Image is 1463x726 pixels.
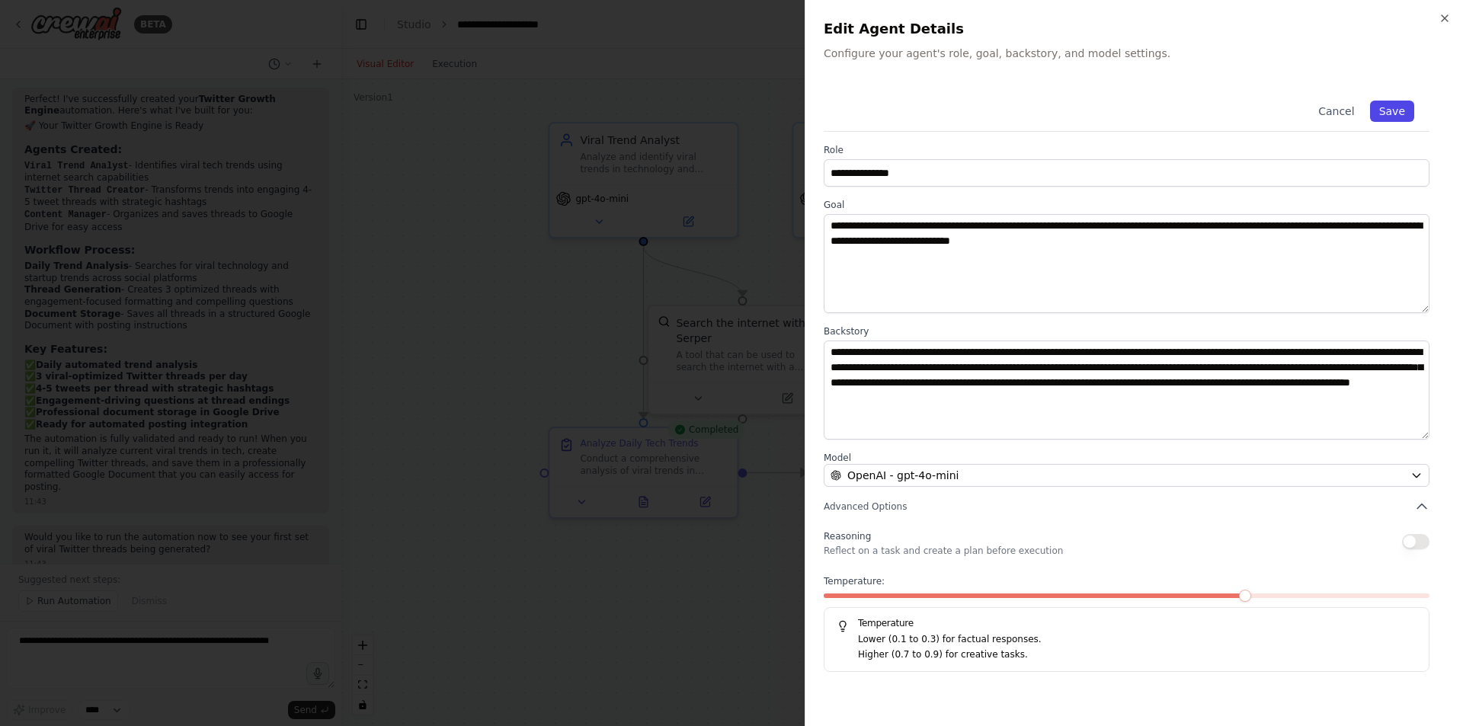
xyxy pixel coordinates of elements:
span: Advanced Options [824,501,907,513]
button: Cancel [1309,101,1363,122]
label: Model [824,452,1429,464]
label: Goal [824,199,1429,211]
button: Advanced Options [824,499,1429,514]
p: Lower (0.1 to 0.3) for factual responses. [858,632,1417,648]
span: Reasoning [824,531,871,542]
button: Save [1370,101,1414,122]
p: Higher (0.7 to 0.9) for creative tasks. [858,648,1417,663]
label: Backstory [824,325,1429,337]
button: OpenAI - gpt-4o-mini [824,464,1429,487]
p: Configure your agent's role, goal, backstory, and model settings. [824,46,1445,61]
label: Role [824,144,1429,156]
p: Reflect on a task and create a plan before execution [824,545,1063,557]
h5: Temperature [837,617,1417,629]
span: OpenAI - gpt-4o-mini [847,468,959,483]
span: Temperature: [824,575,885,587]
h2: Edit Agent Details [824,18,1445,40]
